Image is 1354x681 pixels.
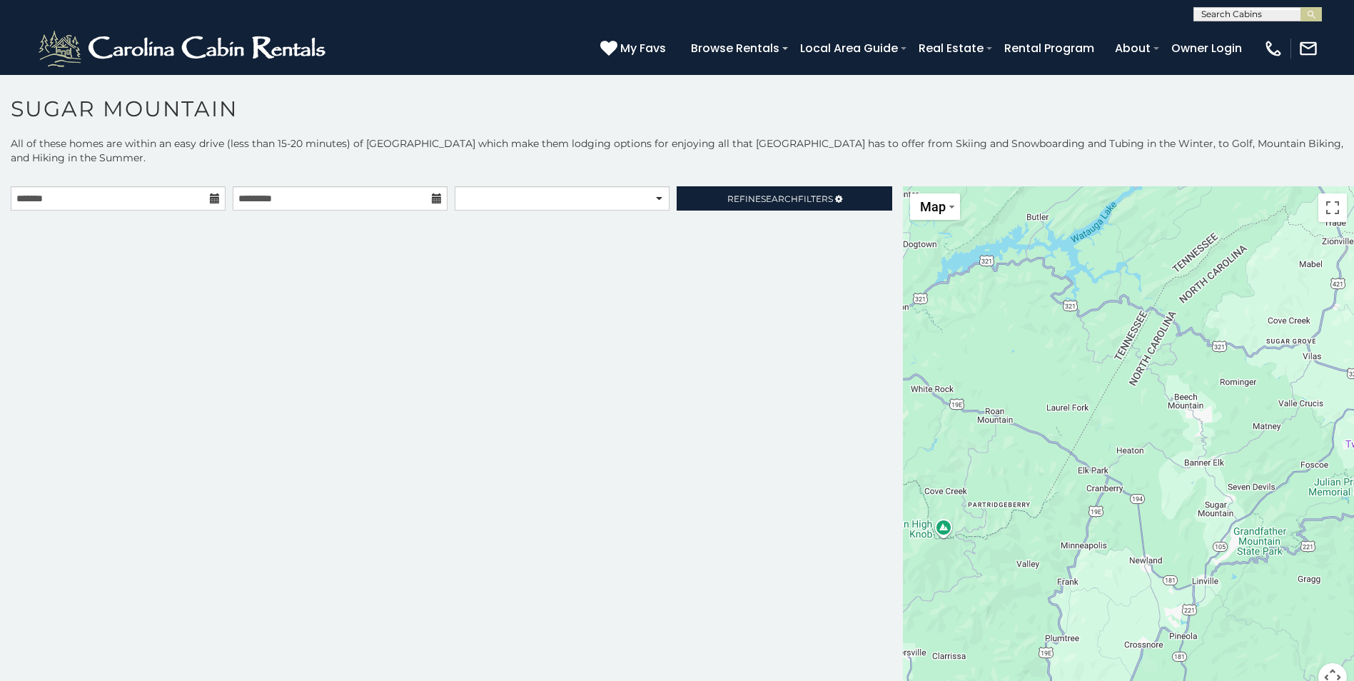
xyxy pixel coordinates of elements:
a: Browse Rentals [684,36,787,61]
a: Owner Login [1164,36,1249,61]
button: Change map style [910,193,960,220]
span: My Favs [620,39,666,57]
span: Search [761,193,798,204]
img: White-1-2.png [36,27,332,70]
img: phone-regular-white.png [1263,39,1283,59]
a: Local Area Guide [793,36,905,61]
span: Map [920,199,946,214]
a: About [1108,36,1158,61]
span: Refine Filters [727,193,833,204]
a: My Favs [600,39,670,58]
a: RefineSearchFilters [677,186,891,211]
a: Rental Program [997,36,1101,61]
a: Real Estate [911,36,991,61]
img: mail-regular-white.png [1298,39,1318,59]
button: Toggle fullscreen view [1318,193,1347,222]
